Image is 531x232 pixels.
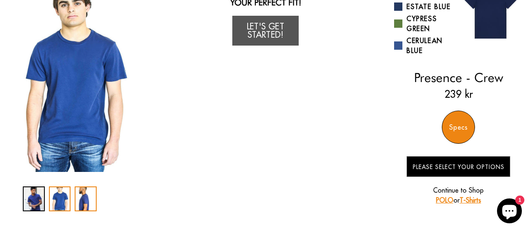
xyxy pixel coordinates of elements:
a: T-Shirts [460,196,481,204]
p: Continue to Shop or [407,185,510,205]
div: Specs [442,111,475,144]
a: Let's Get Started! [232,16,299,46]
span: Please Select Your Options [413,163,504,171]
h2: Presence - Crew [394,70,523,85]
a: POLO [436,196,453,204]
a: Estate Blue [394,2,452,12]
button: Please Select Your Options [407,156,510,177]
div: 3 / 3 [75,186,97,211]
inbox-online-store-chat: Shopify online store chat [494,198,524,225]
a: Cypress Green [394,14,452,34]
a: Cerulean Blue [394,36,452,56]
div: 1 / 3 [23,186,45,211]
ins: 239 kr [444,87,473,101]
div: 2 / 3 [49,186,71,211]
